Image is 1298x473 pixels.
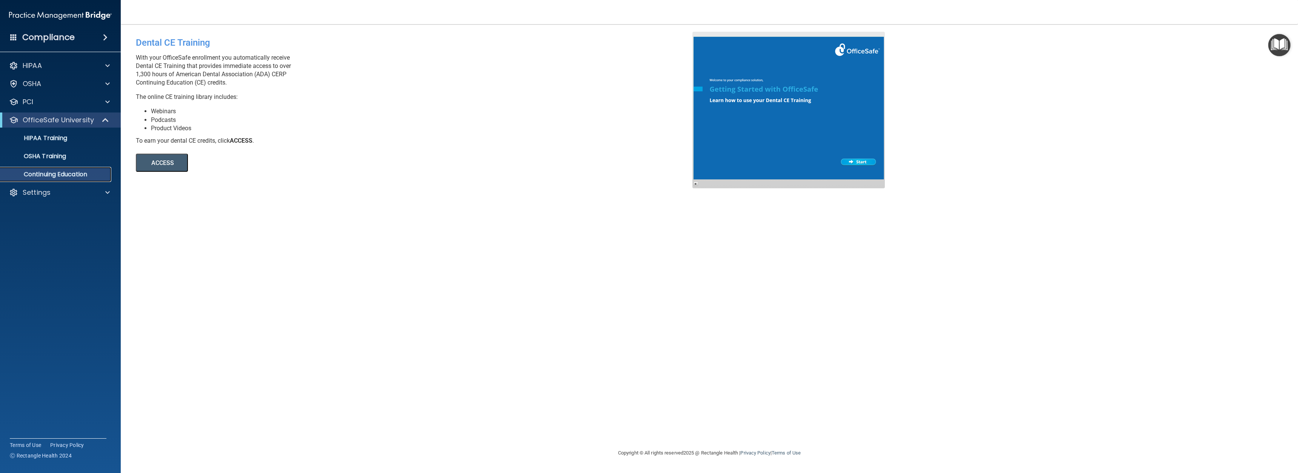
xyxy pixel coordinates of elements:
[572,441,847,465] div: Copyright © All rights reserved 2025 @ Rectangle Health | |
[23,188,51,197] p: Settings
[230,137,252,144] b: ACCESS
[9,79,110,88] a: OSHA
[136,160,342,166] a: ACCESS
[9,116,109,125] a: OfficeSafe University
[10,452,72,459] span: Ⓒ Rectangle Health 2024
[9,97,110,106] a: PCI
[136,93,698,101] p: The online CE training library includes:
[1268,34,1290,56] button: Open Resource Center
[136,54,698,87] p: With your OfficeSafe enrollment you automatically receive Dental CE Training that provides immedi...
[9,8,112,23] img: PMB logo
[151,124,698,133] li: Product Videos
[136,137,698,145] div: To earn your dental CE credits, click .
[23,97,33,106] p: PCI
[9,61,110,70] a: HIPAA
[1167,419,1289,450] iframe: Drift Widget Chat Controller
[23,79,42,88] p: OSHA
[151,116,698,124] li: Podcasts
[151,107,698,116] li: Webinars
[23,61,42,70] p: HIPAA
[5,153,66,160] p: OSHA Training
[5,171,108,178] p: Continuing Education
[23,116,94,125] p: OfficeSafe University
[22,32,75,43] h4: Compliance
[50,441,84,449] a: Privacy Policy
[9,188,110,197] a: Settings
[136,32,698,54] div: Dental CE Training
[10,441,41,449] a: Terms of Use
[136,154,188,172] button: ACCESS
[740,450,770,456] a: Privacy Policy
[5,134,67,142] p: HIPAA Training
[772,450,801,456] a: Terms of Use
